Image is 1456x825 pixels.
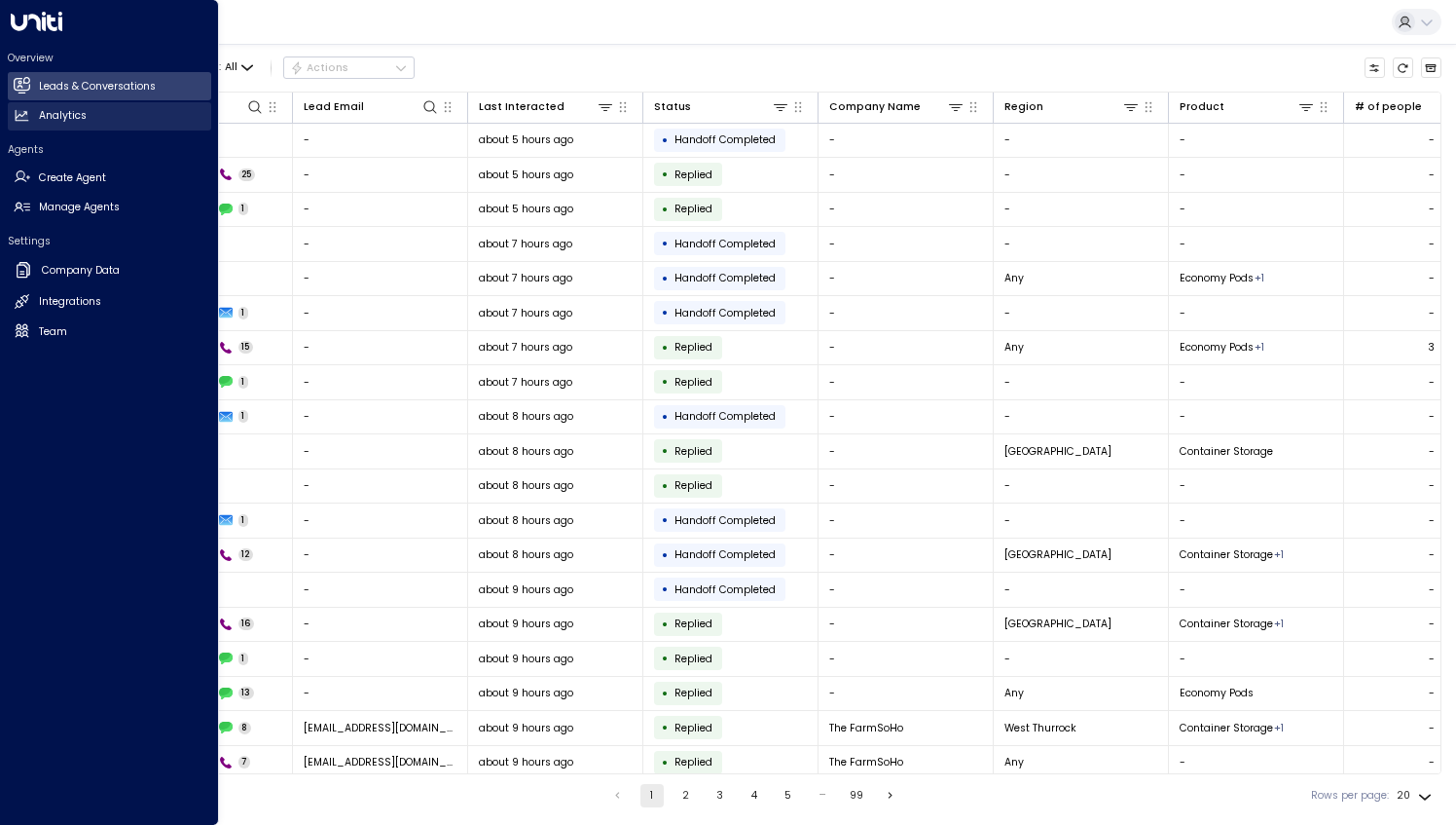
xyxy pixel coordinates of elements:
[1169,365,1344,399] td: -
[994,227,1169,261] td: -
[1004,617,1111,631] span: London
[39,79,156,94] h2: Leads & Conversations
[1429,547,1435,562] div: -
[674,132,776,147] span: Handoff Completed
[238,203,249,215] span: 1
[293,158,468,192] td: -
[479,478,573,493] span: about 8 hours ago
[709,784,732,807] button: Go to page 3
[829,98,921,116] div: Company Name
[1169,642,1344,676] td: -
[674,513,776,528] span: Handoff Completed
[1004,444,1111,459] span: London
[819,400,994,434] td: -
[819,296,994,330] td: -
[1180,617,1273,631] span: Container Storage
[304,755,457,769] span: prgolden@aol.com
[829,755,903,769] span: The FarmSoHo
[674,237,776,251] span: Handoff Completed
[293,262,468,296] td: -
[479,306,572,320] span: about 7 hours ago
[293,573,468,607] td: -
[304,98,364,116] div: Lead Email
[283,56,415,80] button: Actions
[674,755,712,769] span: Replied
[479,617,573,631] span: about 9 hours ago
[1429,306,1435,320] div: -
[879,784,902,807] button: Go to next page
[829,97,965,116] div: Company Name
[479,168,573,182] span: about 5 hours ago
[479,686,573,700] span: about 9 hours ago
[1429,132,1435,147] div: -
[1393,57,1414,79] span: Refresh
[662,335,669,360] div: •
[8,255,211,286] a: Company Data
[283,56,415,80] div: Button group with a nested menu
[1429,582,1435,597] div: -
[293,469,468,504] td: -
[8,318,211,346] a: Team
[662,404,669,430] div: •
[238,307,249,319] span: 1
[1180,97,1316,116] div: Product
[674,271,776,285] span: Handoff Completed
[743,784,766,807] button: Go to page 4
[662,197,669,222] div: •
[662,300,669,325] div: •
[662,612,669,637] div: •
[479,444,573,459] span: about 8 hours ago
[1169,296,1344,330] td: -
[293,227,468,261] td: -
[479,409,573,424] span: about 8 hours ago
[1004,547,1111,562] span: London
[1429,375,1435,390] div: -
[845,784,868,807] button: Go to page 99
[479,340,572,355] span: about 7 hours ago
[479,202,573,216] span: about 5 hours ago
[1004,271,1024,285] span: Any
[662,681,669,706] div: •
[479,98,564,116] div: Last Interacted
[1004,340,1024,355] span: Any
[238,410,249,423] span: 1
[1355,98,1422,116] div: # of people
[1365,57,1386,79] button: Customize
[479,721,573,735] span: about 9 hours ago
[674,340,712,355] span: Replied
[662,438,669,464] div: •
[819,227,994,261] td: -
[605,784,903,807] nav: pagination navigation
[238,376,249,389] span: 1
[1004,721,1076,735] span: West Thurrock
[1169,573,1344,607] td: -
[994,469,1169,504] td: -
[777,784,800,807] button: Go to page 5
[674,686,712,700] span: Replied
[479,97,615,116] div: Last Interacted
[662,128,669,153] div: •
[293,608,468,642] td: -
[1429,652,1435,666] div: -
[662,369,669,394] div: •
[1429,721,1435,735] div: -
[819,504,994,538] td: -
[1169,400,1344,434] td: -
[1169,504,1344,538] td: -
[1169,746,1344,780] td: -
[994,642,1169,676] td: -
[293,642,468,676] td: -
[819,434,994,469] td: -
[662,750,669,775] div: •
[819,608,994,642] td: -
[674,617,712,631] span: Replied
[8,164,211,192] a: Create Agent
[8,72,211,100] a: Leads & Conversations
[1429,444,1435,459] div: -
[8,102,211,131] a: Analytics
[819,365,994,399] td: -
[1169,469,1344,504] td: -
[1397,784,1436,807] div: 20
[1180,686,1254,700] span: Economy Pods
[238,618,255,630] span: 16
